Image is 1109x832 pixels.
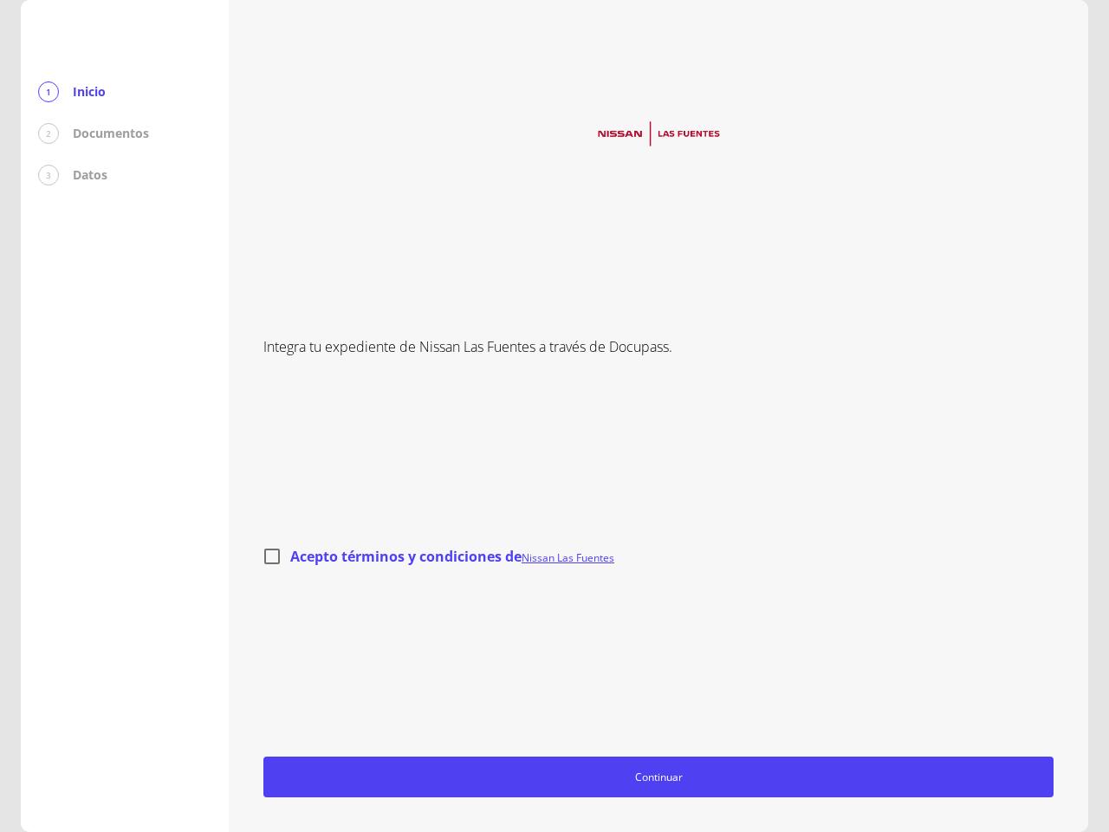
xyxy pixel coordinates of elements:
[271,768,1046,786] span: Continuar
[587,114,730,154] img: logo
[522,550,614,565] a: Nissan Las Fuentes
[38,165,59,185] div: 3
[38,123,59,144] div: 2
[290,547,614,566] span: Acepto términos y condiciones de
[73,166,107,184] p: Datos
[73,125,149,142] p: Documentos
[263,336,1054,357] p: Integra tu expediente de Nissan Las Fuentes a través de Docupass.
[73,83,106,101] p: Inicio
[263,757,1054,797] button: Continuar
[38,81,59,102] div: 1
